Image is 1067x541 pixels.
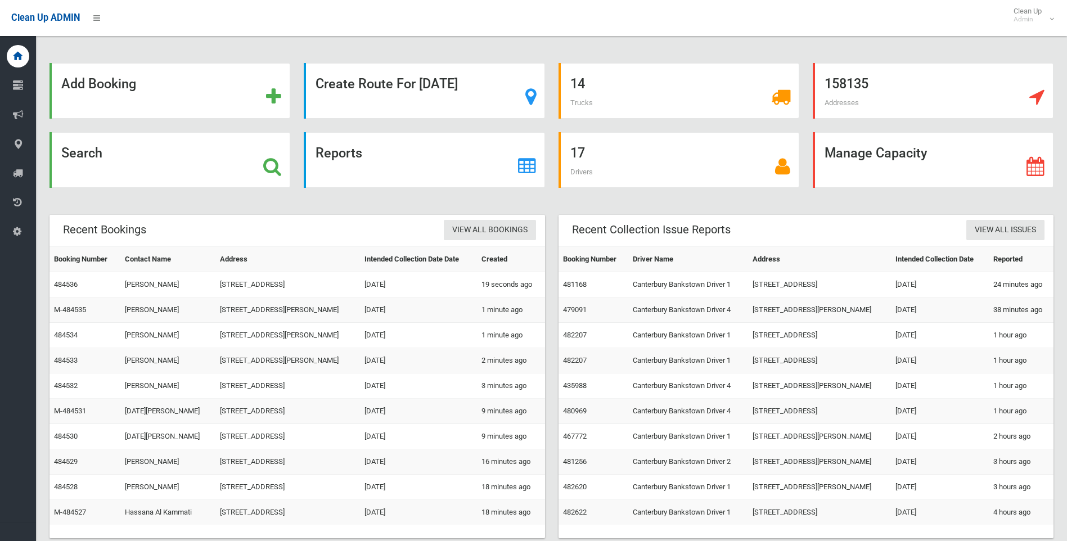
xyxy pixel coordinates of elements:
a: 484534 [54,331,78,339]
td: [DATE] [891,399,989,424]
td: [DATE] [360,297,478,323]
strong: Search [61,145,102,161]
small: Admin [1014,15,1042,24]
header: Recent Bookings [49,219,160,241]
td: [DATE] [891,449,989,475]
td: Canterbury Bankstown Driver 2 [628,449,748,475]
td: Canterbury Bankstown Driver 4 [628,373,748,399]
th: Address [748,247,891,272]
th: Created [477,247,544,272]
td: [DATE] [360,475,478,500]
td: 24 minutes ago [989,272,1054,297]
td: [STREET_ADDRESS] [748,348,891,373]
th: Reported [989,247,1054,272]
td: [STREET_ADDRESS] [215,399,360,424]
a: View All Issues [966,220,1045,241]
td: Canterbury Bankstown Driver 1 [628,500,748,525]
td: [STREET_ADDRESS] [748,323,891,348]
strong: 158135 [825,76,868,92]
span: Addresses [825,98,859,107]
td: Canterbury Bankstown Driver 1 [628,272,748,297]
td: 16 minutes ago [477,449,544,475]
td: [DATE] [360,399,478,424]
th: Booking Number [559,247,628,272]
td: [DATE][PERSON_NAME] [120,399,215,424]
td: 3 hours ago [989,475,1054,500]
td: 1 minute ago [477,297,544,323]
a: 481168 [563,280,587,288]
a: 484529 [54,457,78,466]
a: Reports [304,132,544,188]
a: 484536 [54,280,78,288]
td: Canterbury Bankstown Driver 1 [628,323,748,348]
td: [STREET_ADDRESS][PERSON_NAME] [215,297,360,323]
td: [STREET_ADDRESS][PERSON_NAME] [748,424,891,449]
a: M-484531 [54,407,86,415]
a: 484532 [54,381,78,390]
td: [PERSON_NAME] [120,475,215,500]
td: 1 hour ago [989,348,1054,373]
td: [STREET_ADDRESS] [748,399,891,424]
td: [STREET_ADDRESS] [215,272,360,297]
a: 484530 [54,432,78,440]
td: [DATE] [891,500,989,525]
a: Manage Capacity [813,132,1054,188]
td: Canterbury Bankstown Driver 4 [628,399,748,424]
header: Recent Collection Issue Reports [559,219,744,241]
a: 14 Trucks [559,63,799,119]
strong: Add Booking [61,76,136,92]
strong: 17 [570,145,585,161]
td: [PERSON_NAME] [120,323,215,348]
td: 2 minutes ago [477,348,544,373]
td: [DATE] [891,348,989,373]
a: 479091 [563,305,587,314]
a: 17 Drivers [559,132,799,188]
td: [PERSON_NAME] [120,449,215,475]
td: [DATE] [360,373,478,399]
td: Canterbury Bankstown Driver 1 [628,348,748,373]
td: [DATE] [360,348,478,373]
td: 1 minute ago [477,323,544,348]
td: 18 minutes ago [477,475,544,500]
a: 158135 Addresses [813,63,1054,119]
span: Drivers [570,168,593,176]
td: 3 minutes ago [477,373,544,399]
th: Contact Name [120,247,215,272]
a: 467772 [563,432,587,440]
td: [STREET_ADDRESS][PERSON_NAME] [748,449,891,475]
span: Clean Up [1008,7,1053,24]
a: M-484527 [54,508,86,516]
td: [PERSON_NAME] [120,348,215,373]
td: [STREET_ADDRESS][PERSON_NAME] [748,297,891,323]
td: [STREET_ADDRESS] [215,449,360,475]
td: [DATE] [891,297,989,323]
td: [PERSON_NAME] [120,297,215,323]
td: 1 hour ago [989,373,1054,399]
td: 2 hours ago [989,424,1054,449]
td: [PERSON_NAME] [120,373,215,399]
td: [PERSON_NAME] [120,272,215,297]
td: [STREET_ADDRESS][PERSON_NAME] [748,373,891,399]
a: Add Booking [49,63,290,119]
td: [STREET_ADDRESS] [215,475,360,500]
span: Trucks [570,98,593,107]
td: [STREET_ADDRESS][PERSON_NAME] [215,348,360,373]
a: 482622 [563,508,587,516]
td: [STREET_ADDRESS] [215,500,360,525]
td: Hassana Al Kammati [120,500,215,525]
span: Clean Up ADMIN [11,12,80,23]
a: 481256 [563,457,587,466]
td: 18 minutes ago [477,500,544,525]
a: View All Bookings [444,220,536,241]
td: Canterbury Bankstown Driver 1 [628,475,748,500]
a: 482620 [563,483,587,491]
td: [STREET_ADDRESS] [215,424,360,449]
th: Intended Collection Date [891,247,989,272]
td: [STREET_ADDRESS] [748,272,891,297]
td: 4 hours ago [989,500,1054,525]
td: [DATE] [360,449,478,475]
td: [DATE] [891,272,989,297]
td: [STREET_ADDRESS][PERSON_NAME] [748,475,891,500]
td: [STREET_ADDRESS] [215,373,360,399]
th: Address [215,247,360,272]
